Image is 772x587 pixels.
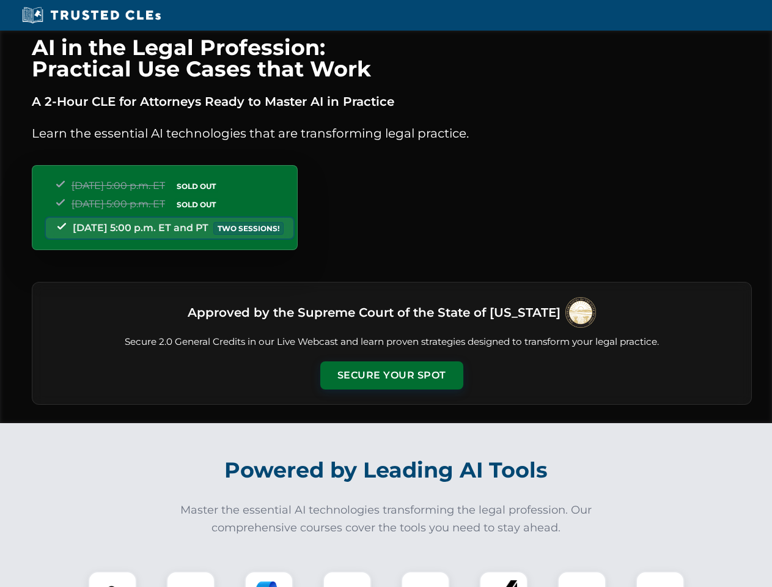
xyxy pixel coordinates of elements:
[48,449,725,492] h2: Powered by Leading AI Tools
[172,180,220,193] span: SOLD OUT
[32,124,752,143] p: Learn the essential AI technologies that are transforming legal practice.
[18,6,164,24] img: Trusted CLEs
[32,37,752,79] h1: AI in the Legal Profession: Practical Use Cases that Work
[320,361,463,389] button: Secure Your Spot
[565,297,596,328] img: Supreme Court of Ohio
[188,301,561,323] h3: Approved by the Supreme Court of the State of [US_STATE]
[172,198,220,211] span: SOLD OUT
[32,92,752,111] p: A 2-Hour CLE for Attorneys Ready to Master AI in Practice
[172,501,600,537] p: Master the essential AI technologies transforming the legal profession. Our comprehensive courses...
[72,198,165,210] span: [DATE] 5:00 p.m. ET
[47,335,737,349] p: Secure 2.0 General Credits in our Live Webcast and learn proven strategies designed to transform ...
[72,180,165,191] span: [DATE] 5:00 p.m. ET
